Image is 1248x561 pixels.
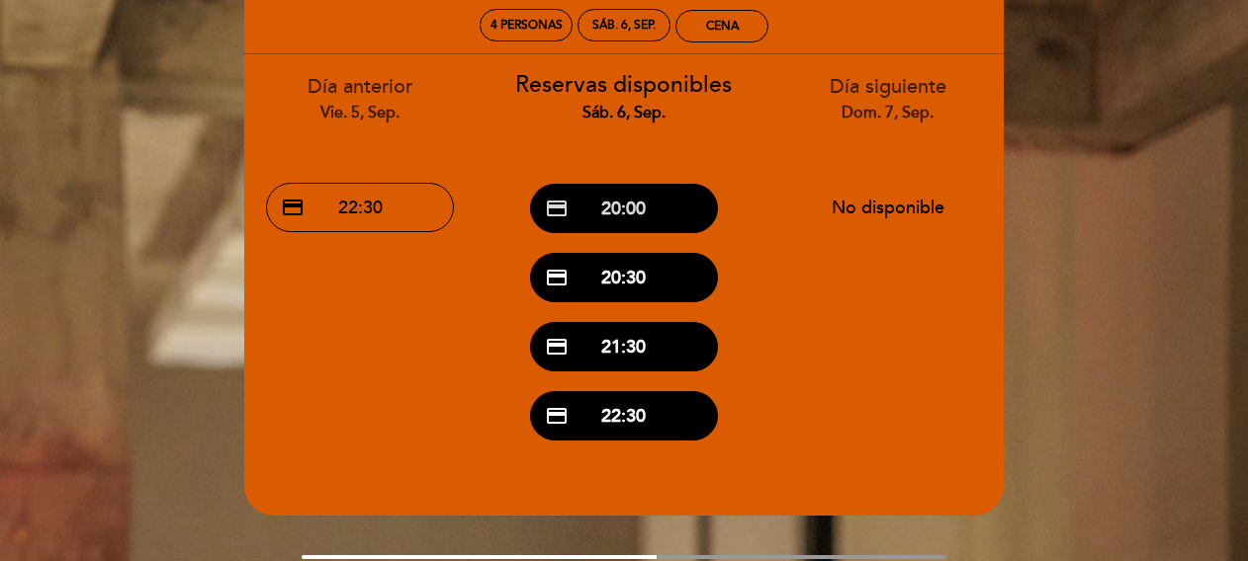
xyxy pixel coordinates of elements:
span: credit_card [545,197,569,220]
span: credit_card [281,196,305,219]
span: 4 personas [490,18,563,33]
button: credit_card 22:30 [530,391,718,441]
span: credit_card [545,335,569,359]
span: credit_card [545,266,569,289]
div: Cena [706,19,739,34]
div: Día anterior [243,73,478,123]
button: No disponible [794,183,982,232]
span: credit_card [545,404,569,428]
div: vie. 5, sep. [243,102,478,124]
button: credit_card 20:30 [530,253,718,302]
div: Día siguiente [770,73,1005,123]
div: sáb. 6, sep. [507,102,742,124]
div: Reservas disponibles [507,69,742,124]
button: credit_card 20:00 [530,184,718,233]
div: dom. 7, sep. [770,102,1005,124]
button: credit_card 22:30 [266,183,454,232]
button: credit_card 21:30 [530,322,718,371]
div: sáb. 6, sep. [592,18,656,33]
